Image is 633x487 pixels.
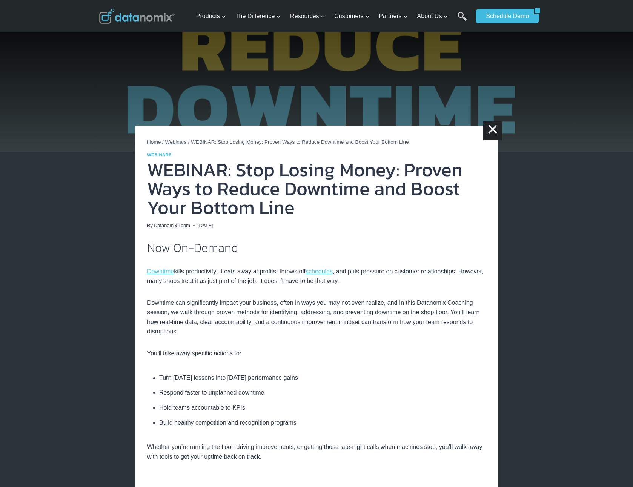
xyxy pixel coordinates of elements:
a: Datanomix Team [154,223,190,228]
p: kills productivity. It eats away at profits, throws off , and puts pressure on customer relations... [147,267,486,286]
a: Webinars [147,152,172,157]
a: Downtime [147,268,174,275]
span: / [162,139,164,145]
span: Resources [290,11,325,21]
time: [DATE] [198,222,213,229]
a: Search [458,12,467,29]
span: Products [196,11,226,21]
span: By [147,222,153,229]
p: Whether you’re running the floor, driving improvements, or getting those late-night calls when ma... [147,442,486,461]
nav: Primary Navigation [193,4,472,29]
p: Downtime can significantly impact your business, often in ways you may not even realize, and In t... [147,298,486,336]
span: WEBINAR: Stop Losing Money: Proven Ways to Reduce Downtime and Boost Your Bottom Line [191,139,409,145]
span: The Difference [235,11,281,21]
a: Webinars [165,139,187,145]
span: Partners [379,11,407,21]
nav: Breadcrumbs [147,138,486,146]
p: You’ll take away specific actions to: [147,349,486,358]
img: Datanomix [99,9,175,24]
h1: WEBINAR: Stop Losing Money: Proven Ways to Reduce Downtime and Boost Your Bottom Line [147,160,486,217]
a: Schedule Demo [476,9,534,23]
li: Build healthy competition and recognition programs [159,415,486,430]
h2: Now On-Demand [147,242,486,254]
li: Hold teams accountable to KPIs [159,400,486,415]
span: / [188,139,190,145]
a: schedules [306,268,333,275]
li: Turn [DATE] lessons into [DATE] performance gains [159,370,486,386]
a: × [483,121,502,140]
li: Respond faster to unplanned downtime [159,385,486,400]
a: Home [147,139,161,145]
span: Customers [334,11,369,21]
span: About Us [417,11,448,21]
